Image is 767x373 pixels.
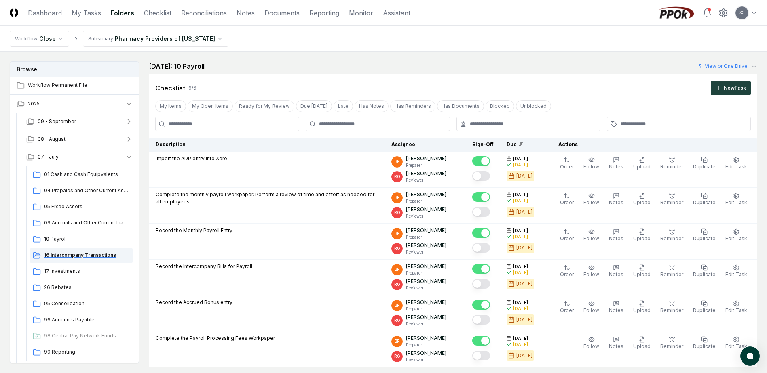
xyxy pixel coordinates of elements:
p: Record the Monthly Payroll Entry [156,227,232,234]
p: [PERSON_NAME] [406,191,446,198]
span: [DATE] [513,156,528,162]
a: Monitor [349,8,373,18]
button: Ready for My Review [235,100,294,112]
span: Edit Task [725,343,747,349]
h2: [DATE]: 10 Payroll [149,61,205,71]
span: Order [560,307,574,313]
span: Duplicate [693,199,716,205]
th: Assignee [385,138,466,152]
span: BR [395,302,400,308]
p: [PERSON_NAME] [406,227,446,234]
button: NewTask [711,81,751,95]
span: Workflow Permanent File [28,82,133,89]
span: BR [395,338,400,344]
button: Duplicate [691,299,717,316]
span: 01 Cash and Cash Equipvalents [44,171,130,178]
div: [DATE] [516,208,532,216]
a: 05 Fixed Assets [30,200,133,214]
span: Follow [583,343,599,349]
span: Edit Task [725,163,747,170]
span: RG [394,245,400,251]
span: 04 Prepaids and Other Current Assets [44,187,130,194]
div: Workflow [15,35,38,42]
a: Dashboard [28,8,62,18]
button: Edit Task [724,335,749,352]
span: 96 Accounts Payable [44,316,130,323]
button: Duplicate [691,227,717,244]
p: [PERSON_NAME] [406,206,446,213]
a: 96 Accounts Payable [30,313,133,327]
div: [DATE] [516,172,532,180]
span: RG [394,353,400,359]
a: 99 Reporting [30,345,133,360]
p: Complete the Payroll Processing Fees Workpaper [156,335,275,342]
a: 01 Cash and Cash Equipvalents [30,168,133,182]
p: Preparer [406,342,446,348]
span: SC [739,10,745,16]
span: Upload [633,163,651,170]
button: Duplicate [691,191,717,208]
button: Follow [582,227,601,244]
button: Reminder [659,335,685,352]
span: BR [395,195,400,201]
button: Upload [632,299,652,316]
p: Import the ADP entry into Xero [156,155,227,162]
button: Order [558,191,575,208]
span: Follow [583,235,599,241]
button: Follow [582,299,601,316]
div: [DATE] [516,316,532,323]
a: Reconciliations [181,8,227,18]
span: Upload [633,343,651,349]
a: Documents [264,8,300,18]
p: Record the Accrued Bonus entry [156,299,232,306]
button: Follow [582,263,601,280]
p: [PERSON_NAME] [406,155,446,162]
div: New Task [724,84,746,92]
button: Edit Task [724,263,749,280]
p: Reviewer [406,357,446,363]
span: [DATE] [513,192,528,198]
div: Subsidiary [88,35,113,42]
button: Upload [632,227,652,244]
p: [PERSON_NAME] [406,242,446,249]
button: Upload [632,191,652,208]
span: Duplicate [693,271,716,277]
a: Reporting [309,8,339,18]
span: 99 Reporting [44,348,130,356]
a: 10 Payroll [30,232,133,247]
button: 2025 [10,95,139,113]
button: Upload [632,335,652,352]
button: Has Reminders [390,100,435,112]
span: Upload [633,271,651,277]
span: Reminder [660,343,683,349]
button: Reminder [659,227,685,244]
button: Due Today [296,100,332,112]
span: 07 - July [38,153,59,161]
a: Folders [111,8,134,18]
div: [DATE] [513,234,528,240]
span: [DATE] [513,228,528,234]
button: Notes [607,299,625,316]
a: 09 Accruals and Other Current Liabilities [30,216,133,231]
button: Notes [607,335,625,352]
button: Notes [607,227,625,244]
p: Preparer [406,234,446,240]
button: Mark complete [472,171,490,181]
a: Workflow Permanent File [10,77,139,94]
p: [PERSON_NAME] [406,170,446,177]
p: Preparer [406,162,446,168]
nav: breadcrumb [10,31,228,47]
a: 26 Rebates [30,281,133,295]
button: Mark complete [472,351,490,360]
p: Preparer [406,270,446,276]
button: Order [558,263,575,280]
p: [PERSON_NAME] [406,278,446,285]
span: Upload [633,307,651,313]
button: Unblocked [516,100,551,112]
span: 2025 [28,100,40,107]
div: [DATE] [516,244,532,251]
button: Order [558,155,575,172]
span: Duplicate [693,307,716,313]
button: Duplicate [691,263,717,280]
button: Follow [582,155,601,172]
